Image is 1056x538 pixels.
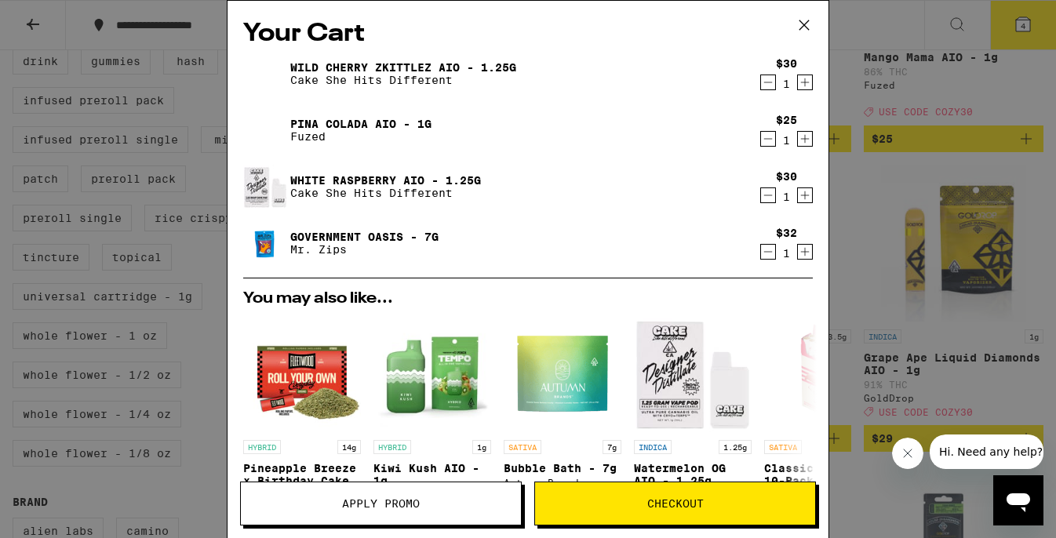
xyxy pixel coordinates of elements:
p: SATIVA [764,440,802,454]
a: Open page for Classic Sativa 10-Pack - 7g from Birdies [764,314,882,508]
button: Apply Promo [240,482,522,525]
a: Pina Colada AIO - 1g [290,118,432,130]
p: Watermelon OG AIO - 1.25g [634,462,752,487]
p: HYBRID [373,440,411,454]
iframe: Button to launch messaging window [993,475,1043,525]
p: 7g [603,440,621,454]
p: HYBRID [243,440,281,454]
p: Cake She Hits Different [290,187,481,199]
img: Tempo - Kiwi Kush AIO - 1g [373,314,491,432]
button: Increment [797,244,813,260]
a: Wild Cherry Zkittlez AIO - 1.25g [290,61,516,74]
p: INDICA [634,440,672,454]
a: Open page for Watermelon OG AIO - 1.25g from Cake She Hits Different [634,314,752,508]
p: 1g [472,440,491,454]
p: SATIVA [504,440,541,454]
div: 1 [776,134,797,147]
span: Apply Promo [342,498,420,509]
p: Mr. Zips [290,243,439,256]
div: Autumn Brands [504,478,621,488]
p: Pineapple Breeze x Birthday Cake Pre-Ground - 14g [243,462,361,487]
div: $30 [776,57,797,70]
button: Decrement [760,131,776,147]
div: $25 [776,114,797,126]
h2: Your Cart [243,16,813,52]
button: Checkout [534,482,816,525]
iframe: Close message [892,438,923,469]
iframe: Message from company [930,434,1043,469]
div: 1 [776,78,797,90]
a: Open page for Bubble Bath - 7g from Autumn Brands [504,314,621,508]
img: Birdies - Classic Sativa 10-Pack - 7g [764,314,882,432]
p: Fuzed [290,130,432,143]
button: Increment [797,187,813,203]
span: Checkout [647,498,704,509]
a: Government Oasis - 7g [290,231,439,243]
a: Open page for Pineapple Breeze x Birthday Cake Pre-Ground - 14g from Fleetwood [243,314,361,508]
button: Decrement [760,244,776,260]
button: Decrement [760,187,776,203]
button: Increment [797,131,813,147]
a: White Raspberry AIO - 1.25g [290,174,481,187]
a: Open page for Kiwi Kush AIO - 1g from Tempo [373,314,491,508]
p: Classic Sativa 10-Pack - 7g [764,462,882,487]
button: Decrement [760,75,776,90]
img: White Raspberry AIO - 1.25g [243,165,287,209]
p: Bubble Bath - 7g [504,462,621,474]
img: Wild Cherry Zkittlez AIO - 1.25g [243,52,287,96]
div: $32 [776,227,797,239]
img: Cake She Hits Different - Watermelon OG AIO - 1.25g [634,314,752,432]
div: 1 [776,191,797,203]
div: 1 [776,247,797,260]
button: Increment [797,75,813,90]
img: Autumn Brands - Bubble Bath - 7g [504,314,621,432]
img: Fleetwood - Pineapple Breeze x Birthday Cake Pre-Ground - 14g [243,314,361,432]
p: Kiwi Kush AIO - 1g [373,462,491,487]
img: Pina Colada AIO - 1g [243,108,287,152]
img: Government Oasis - 7g [243,221,287,265]
p: Cake She Hits Different [290,74,516,86]
p: 14g [337,440,361,454]
h2: You may also like... [243,291,813,307]
div: $30 [776,170,797,183]
p: 1.25g [719,440,752,454]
